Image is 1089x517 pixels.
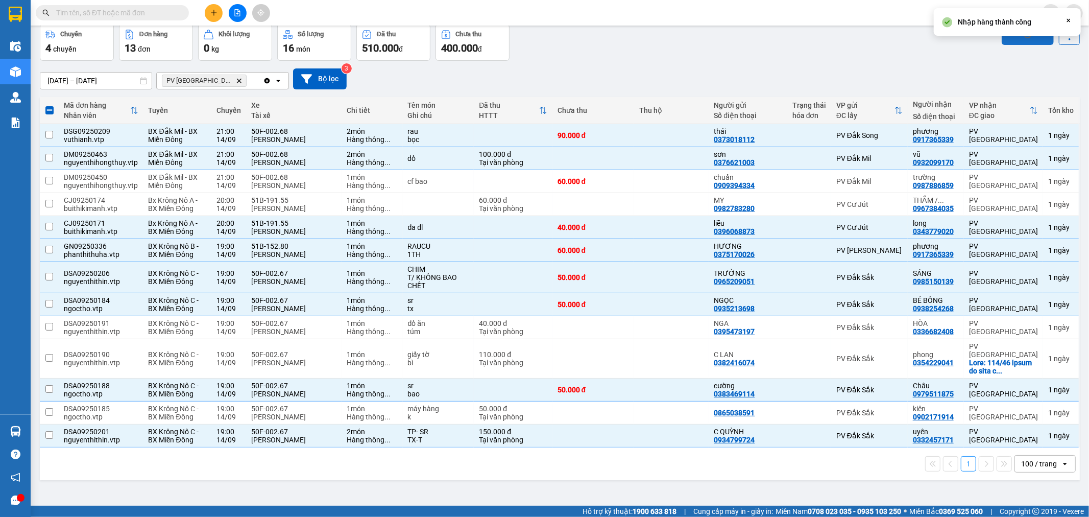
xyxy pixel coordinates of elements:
div: cf bao [408,177,469,185]
span: Bx Krông Nô A - BX Miền Đông [149,196,198,213]
div: 1 món [347,296,398,304]
input: Tìm tên, số ĐT hoặc mã đơn [56,7,177,18]
div: Ghi chú [408,111,469,120]
div: 2 món [347,127,398,135]
div: 40.000 đ [558,223,629,231]
span: đ [399,45,403,53]
div: Người nhận [913,100,959,108]
span: ... [384,304,391,313]
div: 14/09 [216,135,241,144]
div: 14/09 [216,359,241,367]
div: vuthianh.vtp [64,135,138,144]
div: 14/09 [216,250,241,258]
div: [PERSON_NAME] [251,277,336,286]
div: [PERSON_NAME] [251,359,336,367]
div: sơn [714,150,782,158]
div: Trạng thái [792,101,826,109]
div: túm [408,327,469,336]
div: Chưa thu [456,31,482,38]
div: 14/09 [216,204,241,213]
div: Nhân viên [64,111,130,120]
div: [PERSON_NAME] [251,204,336,213]
svg: Clear all [263,77,271,85]
div: 60.000 đ [558,246,629,254]
div: đa đl [408,223,469,231]
div: 1 [1048,223,1074,231]
div: 21:00 [216,127,241,135]
div: 19:00 [216,269,241,277]
div: DSG09250209 [64,127,138,135]
div: Hàng thông thường [347,227,398,236]
div: 1 món [347,269,398,277]
div: PV Đắk Sắk [836,273,903,281]
div: THẮM / 0974798791 [913,196,959,204]
div: 1 [1048,355,1074,363]
img: warehouse-icon [10,426,21,437]
span: ngày [1054,223,1070,231]
div: Hàng thông thường [347,359,398,367]
div: 1 món [347,319,398,327]
span: 13 [125,42,136,54]
span: Bx Krông Nô A - BX Miền Đông [149,219,198,236]
span: món [296,45,310,53]
div: ĐC giao [969,111,1030,120]
div: 21:00 [216,173,241,181]
div: PV Cư Jút [836,200,903,208]
span: ngày [1054,177,1070,185]
div: 50.000 đ [558,300,629,309]
div: PV [GEOGRAPHIC_DATA] [969,296,1038,313]
span: 400.000 [441,42,478,54]
div: 1 [1048,177,1074,185]
div: 100.000 đ [479,150,547,158]
div: 51B-191.55 [251,219,336,227]
div: 40.000 đ [479,319,547,327]
svg: Delete [236,78,242,84]
div: Chưa thu [558,106,629,114]
div: DSA09250206 [64,269,138,277]
svg: Close [1064,16,1073,25]
span: BX Krông Nô B - BX Miền Đông [149,242,199,258]
svg: open [274,77,282,85]
div: Hàng thông thường [347,158,398,167]
div: dồ [408,154,469,162]
div: MY [714,196,782,204]
div: 0917365339 [913,250,954,258]
div: 14/09 [216,277,241,286]
div: PV [GEOGRAPHIC_DATA] [969,219,1038,236]
button: Số lượng16món [277,24,351,61]
div: [PERSON_NAME] [251,181,336,190]
div: phương [913,127,959,135]
button: Chuyến4chuyến [40,24,114,61]
div: PV [GEOGRAPHIC_DATA] [969,127,1038,144]
span: plus [210,9,217,16]
div: Người gửi [714,101,782,109]
div: 0967384035 [913,204,954,213]
div: 14/09 [216,181,241,190]
div: 14/09 [216,327,241,336]
span: file-add [234,9,241,16]
div: HƯƠNG [714,242,782,250]
span: BX Krông Nô C - BX Miền Đông [149,319,199,336]
div: Hàng thông thường [347,181,398,190]
div: Đã thu [479,101,539,109]
div: VP gửi [836,101,894,109]
div: 0395473197 [714,327,755,336]
div: liễu [714,219,782,227]
button: aim [252,4,270,22]
div: 50.000 đ [558,273,629,281]
div: 50F-002.67 [251,269,336,277]
div: [PERSON_NAME] [251,250,336,258]
div: 1 món [347,196,398,204]
div: NGA [714,319,782,327]
div: 0909394334 [714,181,755,190]
div: 50F-002.68 [251,150,336,158]
div: PV Đắk Sắk [836,300,903,309]
div: Hàng thông thường [347,304,398,313]
div: 0373018112 [714,135,755,144]
div: PV [GEOGRAPHIC_DATA] [969,242,1038,258]
div: nguyenthithin.vtp [64,277,138,286]
div: 50F-002.67 [251,350,336,359]
span: ... [384,277,391,286]
span: 0 [204,42,209,54]
div: PV [GEOGRAPHIC_DATA] [969,319,1038,336]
